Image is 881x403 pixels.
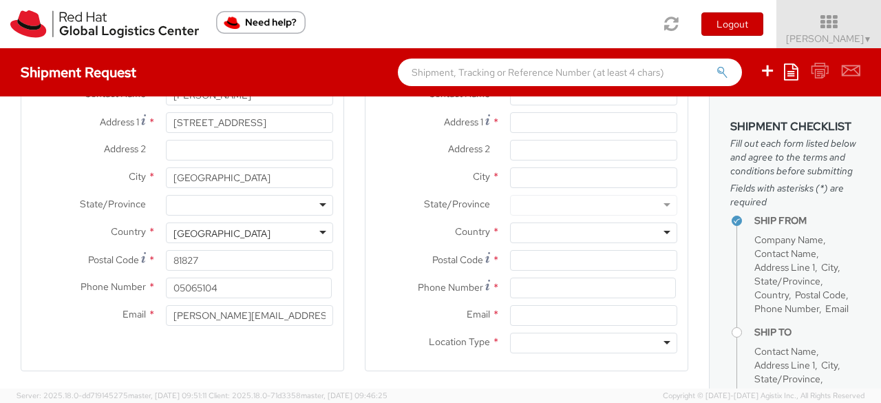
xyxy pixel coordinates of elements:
span: Address 2 [104,143,146,155]
span: City [821,359,838,371]
span: Fields with asterisks (*) are required [730,181,860,209]
span: Postal Code [88,254,139,266]
span: Phone Number [418,281,483,293]
div: [GEOGRAPHIC_DATA] [173,227,270,240]
span: State/Province [424,198,490,210]
h4: Ship From [754,216,860,226]
span: ▼ [864,34,872,45]
span: Address Line 1 [754,359,815,371]
span: Country [455,225,490,238]
span: Contact Name [754,247,816,260]
span: Phone Number [81,280,146,293]
span: Address 2 [448,143,490,155]
span: Email [123,308,146,320]
span: State/Province [754,275,820,287]
h4: Ship To [754,327,860,338]
span: State/Province [80,198,146,210]
span: master, [DATE] 09:46:25 [301,391,388,400]
span: Fill out each form listed below and agree to the terms and conditions before submitting [730,136,860,178]
input: Shipment, Tracking or Reference Number (at least 4 chars) [398,59,742,86]
h3: Shipment Checklist [730,121,860,133]
span: Company Name [754,234,823,246]
span: Phone Number [754,302,819,315]
span: City [129,170,146,183]
button: Logout [701,12,763,36]
span: Location Type [429,335,490,348]
button: Need help? [216,11,306,34]
span: Contact Name [754,345,816,358]
span: Postal Code [795,289,846,301]
span: Postal Code [795,386,846,399]
span: City [473,170,490,183]
span: Email [825,302,849,315]
span: Address 1 [100,116,139,128]
span: Server: 2025.18.0-dd719145275 [17,391,206,400]
span: Postal Code [432,254,483,266]
span: Country [754,289,789,301]
span: Country [111,225,146,238]
span: City [821,261,838,273]
span: Address 1 [444,116,483,128]
img: rh-logistics-00dfa346123c4ec078e1.svg [10,10,199,38]
span: [PERSON_NAME] [786,32,872,45]
span: Email [467,308,490,320]
span: Client: 2025.18.0-71d3358 [209,391,388,400]
span: master, [DATE] 09:51:11 [128,391,206,400]
span: State/Province [754,373,820,385]
span: Copyright © [DATE]-[DATE] Agistix Inc., All Rights Reserved [663,391,864,402]
span: Address Line 1 [754,261,815,273]
h4: Shipment Request [21,65,136,80]
span: Country [754,386,789,399]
